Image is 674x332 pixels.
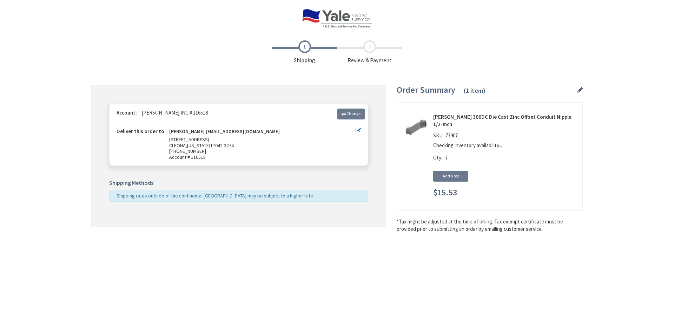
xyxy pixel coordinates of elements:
[433,113,577,128] strong: [PERSON_NAME] 300DC Die Cast Zinc Offset Conduit Nipple 1/2-Inch
[445,154,448,161] span: 7
[169,136,209,143] span: [STREET_ADDRESS]
[117,109,137,116] strong: Account:
[337,109,365,119] a: Change
[117,193,314,199] span: Shipping rates outside of the continental [GEOGRAPHIC_DATA] may be subject to a higher rate.
[109,180,368,186] h5: Shipping Methods
[169,154,356,160] span: Account # 116518
[169,129,280,137] strong: [PERSON_NAME] [EMAIL_ADDRESS][DOMAIN_NAME]
[397,84,455,95] span: Order Summary
[302,9,372,28] img: Yale Electric Supply Co.
[397,218,583,233] : *Tax might be adjusted at the time of billing. Tax exempt certificate must be provided prior to s...
[433,142,574,149] p: Checking inventory availability...
[433,154,441,161] span: Qty
[169,142,187,149] span: CLEONA,
[346,111,361,116] span: Change
[433,132,460,142] div: SKU:
[187,142,210,149] span: [US_STATE]
[169,148,206,154] span: [PHONE_NUMBER]
[138,109,208,116] span: [PERSON_NAME] INC # 116518
[464,86,485,95] span: (1 item)
[337,40,402,64] span: Review & Payment
[433,188,457,197] span: $15.53
[444,132,460,139] span: 73907
[405,116,427,138] img: Crouse-Hinds 300DC Die Cast Zinc Offset Conduit Nipple 1/2-Inch
[117,128,167,135] strong: Deliver this order to :
[272,40,337,64] span: Shipping
[210,142,234,149] span: 17042-3274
